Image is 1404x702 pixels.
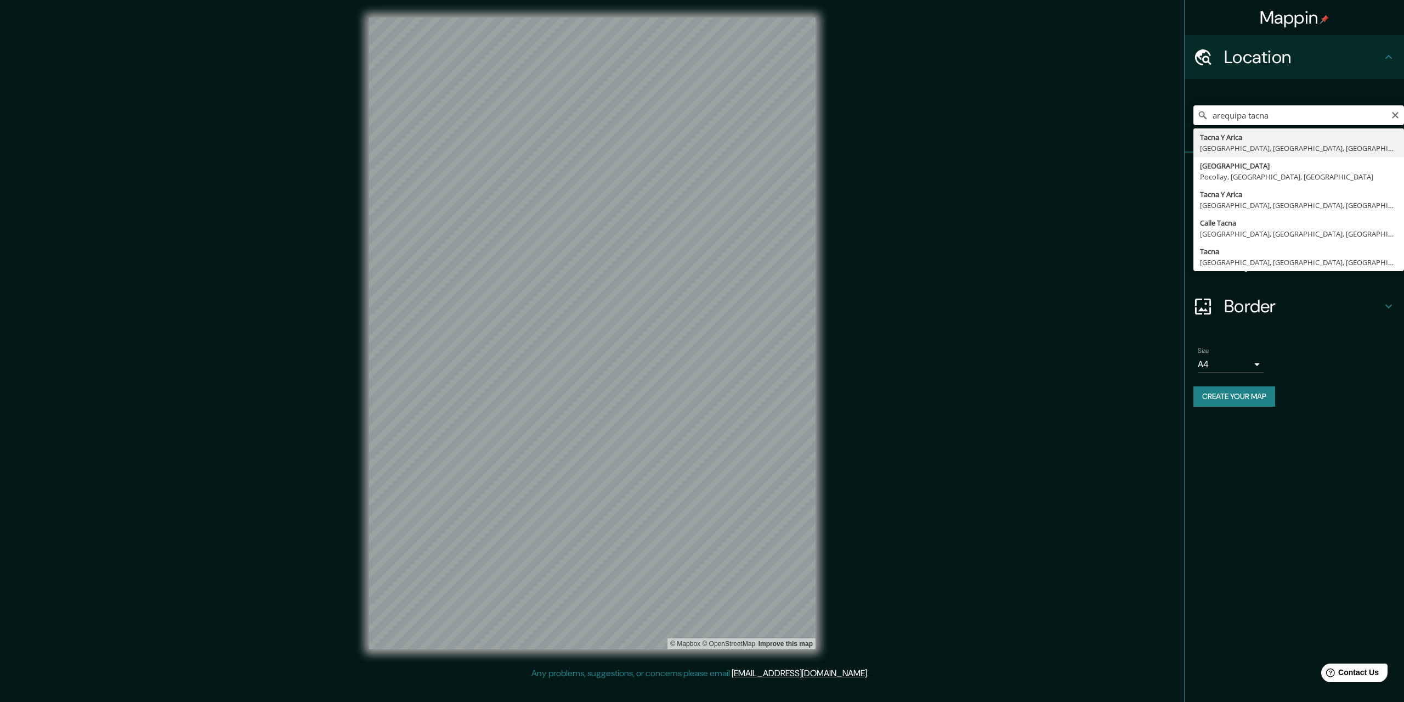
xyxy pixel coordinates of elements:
[531,667,869,680] p: Any problems, suggestions, or concerns please email .
[1224,46,1382,68] h4: Location
[1185,153,1404,196] div: Pins
[1200,228,1397,239] div: [GEOGRAPHIC_DATA], [GEOGRAPHIC_DATA], [GEOGRAPHIC_DATA]
[1260,7,1329,29] h4: Mappin
[1224,295,1382,317] h4: Border
[1200,143,1397,154] div: [GEOGRAPHIC_DATA], [GEOGRAPHIC_DATA], [GEOGRAPHIC_DATA]
[1200,246,1397,257] div: Tacna
[1306,659,1392,690] iframe: Help widget launcher
[1200,217,1397,228] div: Calle Tacna
[1193,386,1275,407] button: Create your map
[1200,171,1397,182] div: Pocollay, [GEOGRAPHIC_DATA], [GEOGRAPHIC_DATA]
[1200,189,1397,200] div: Tacna Y Arica
[369,18,816,649] canvas: Map
[1185,240,1404,284] div: Layout
[1198,346,1209,356] label: Size
[1320,15,1329,24] img: pin-icon.png
[869,667,870,680] div: .
[732,667,867,679] a: [EMAIL_ADDRESS][DOMAIN_NAME]
[1185,284,1404,328] div: Border
[1198,356,1264,373] div: A4
[1224,251,1382,273] h4: Layout
[870,667,873,680] div: .
[702,640,755,648] a: OpenStreetMap
[1391,109,1400,120] button: Clear
[1200,200,1397,211] div: [GEOGRAPHIC_DATA], [GEOGRAPHIC_DATA], [GEOGRAPHIC_DATA]
[1200,160,1397,171] div: [GEOGRAPHIC_DATA]
[1193,105,1404,125] input: Pick your city or area
[1185,196,1404,240] div: Style
[1185,35,1404,79] div: Location
[670,640,700,648] a: Mapbox
[758,640,813,648] a: Map feedback
[1200,257,1397,268] div: [GEOGRAPHIC_DATA], [GEOGRAPHIC_DATA], [GEOGRAPHIC_DATA]
[1200,132,1397,143] div: Tacna Y Arica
